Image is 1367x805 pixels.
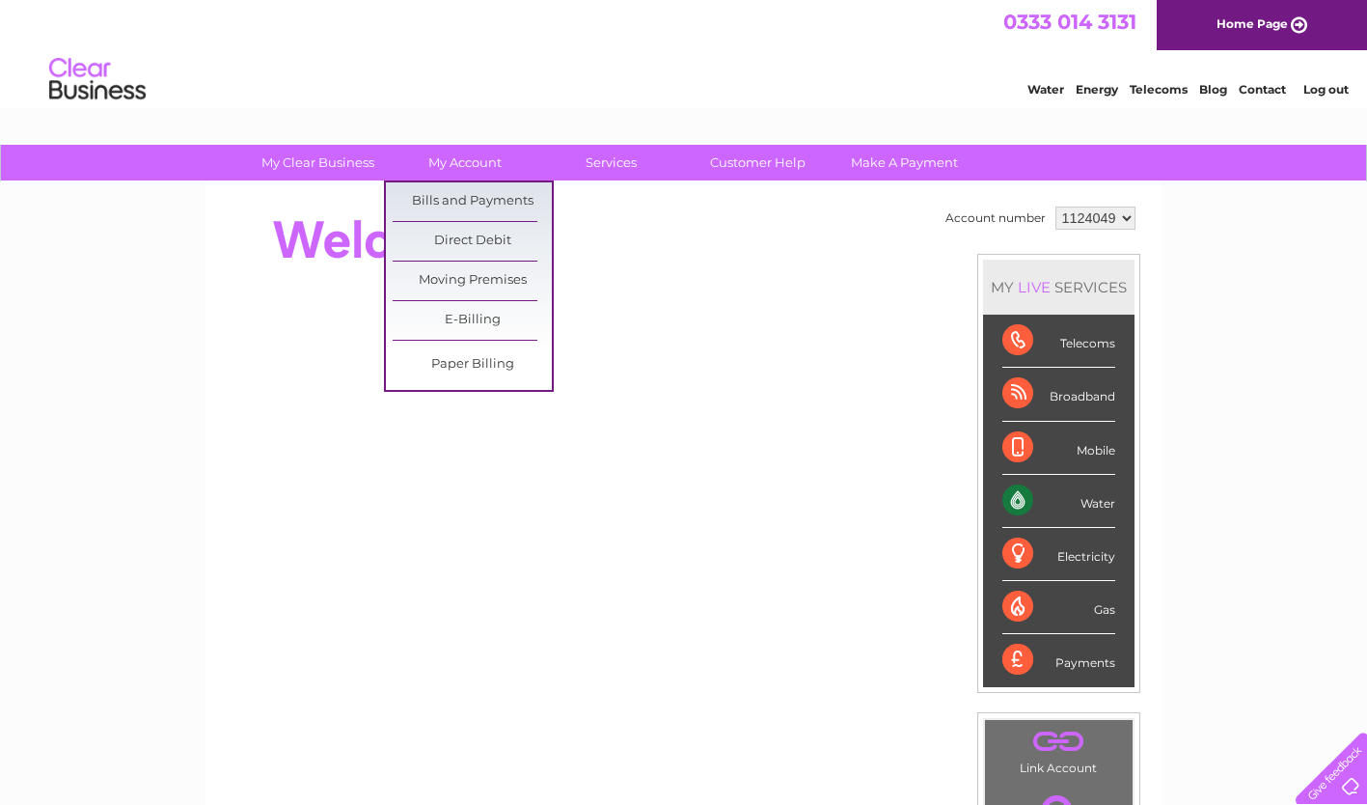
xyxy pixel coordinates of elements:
a: Services [532,145,691,180]
a: 0333 014 3131 [1003,10,1136,34]
div: Mobile [1002,422,1115,475]
a: . [990,725,1128,759]
a: Log out [1303,82,1349,97]
div: Broadband [1002,368,1115,421]
a: Water [1027,82,1064,97]
img: logo.png [48,50,147,109]
div: Payments [1002,634,1115,686]
a: Energy [1076,82,1118,97]
a: Moving Premises [393,262,552,300]
a: My Account [385,145,544,180]
div: Gas [1002,581,1115,634]
a: Bills and Payments [393,182,552,221]
a: My Clear Business [238,145,397,180]
div: Water [1002,475,1115,528]
div: Clear Business is a trading name of Verastar Limited (registered in [GEOGRAPHIC_DATA] No. 3667643... [229,11,1140,94]
a: Customer Help [678,145,837,180]
a: E-Billing [393,301,552,340]
a: Telecoms [1130,82,1188,97]
td: Link Account [984,719,1134,780]
div: MY SERVICES [983,260,1135,315]
a: Blog [1199,82,1227,97]
div: LIVE [1014,278,1054,296]
a: Direct Debit [393,222,552,261]
div: Telecoms [1002,315,1115,368]
a: Make A Payment [825,145,984,180]
td: Account number [941,202,1051,235]
a: Paper Billing [393,346,552,384]
div: Electricity [1002,528,1115,581]
a: Contact [1239,82,1286,97]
